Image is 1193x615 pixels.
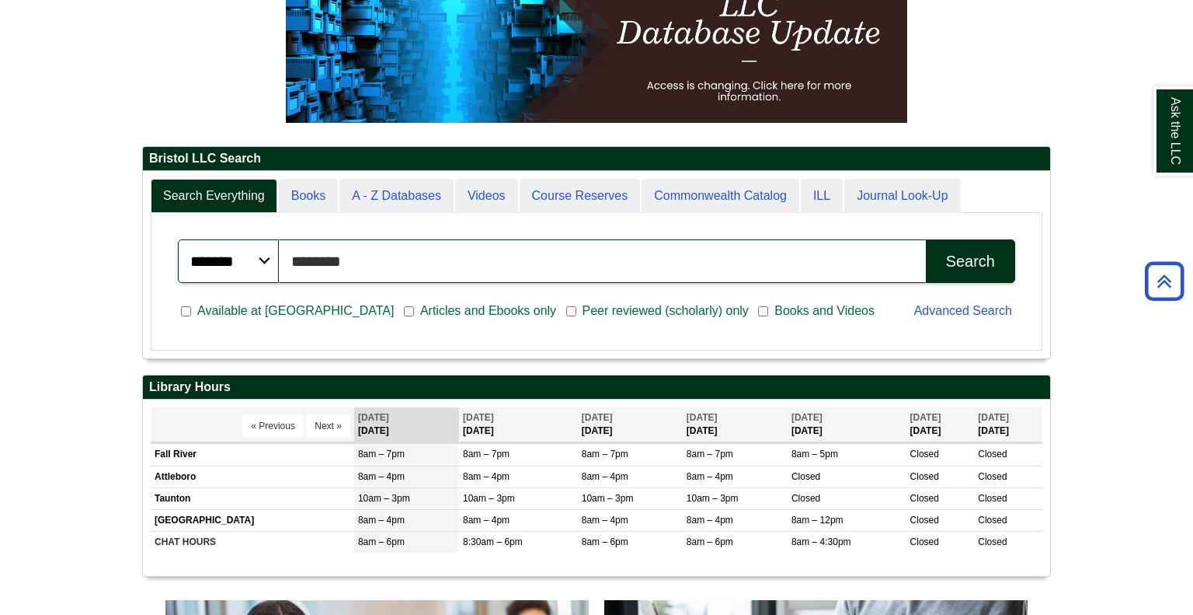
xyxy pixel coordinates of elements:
span: 8am – 4pm [582,515,628,526]
span: Available at [GEOGRAPHIC_DATA] [191,302,400,320]
th: [DATE] [459,407,578,442]
th: [DATE] [683,407,788,442]
span: 8am – 4pm [687,471,733,482]
span: Books and Videos [768,302,881,320]
span: 8am – 7pm [582,449,628,460]
td: Taunton [151,487,354,509]
span: 8am – 6pm [687,536,733,547]
td: Attleboro [151,466,354,487]
h2: Bristol LLC Search [143,147,1050,171]
button: Next » [306,414,350,438]
span: Closed [978,536,1007,547]
input: Articles and Ebooks only [404,305,414,319]
span: Closed [910,536,939,547]
span: 8am – 4pm [463,515,510,526]
span: 8am – 6pm [582,536,628,547]
span: Closed [910,515,939,526]
th: [DATE] [788,407,906,442]
a: ILL [801,179,843,214]
a: Search Everything [151,179,277,214]
span: Closed [978,471,1007,482]
span: Closed [910,471,939,482]
span: Closed [791,471,820,482]
span: 8am – 4pm [463,471,510,482]
td: CHAT HOURS [151,532,354,554]
span: 8am – 6pm [358,536,405,547]
span: Peer reviewed (scholarly) only [576,302,755,320]
span: 8am – 4pm [358,515,405,526]
a: Books [279,179,338,214]
span: 10am – 3pm [687,493,739,504]
td: Fall River [151,444,354,466]
span: Closed [910,449,939,460]
div: Search [946,253,995,271]
th: [DATE] [974,407,1042,442]
span: 8am – 4pm [687,515,733,526]
span: Closed [978,493,1007,504]
span: 8am – 7pm [687,449,733,460]
input: Books and Videos [758,305,768,319]
span: [DATE] [687,412,718,423]
span: 8am – 12pm [791,515,843,526]
span: 8:30am – 6pm [463,536,523,547]
span: Closed [791,493,820,504]
span: Closed [978,449,1007,460]
input: Peer reviewed (scholarly) only [566,305,576,319]
a: A - Z Databases [339,179,454,214]
span: 8am – 4pm [358,471,405,482]
span: 8am – 7pm [463,449,510,460]
span: Closed [978,515,1007,526]
a: Commonwealth Catalog [642,179,799,214]
h2: Library Hours [143,376,1050,400]
span: 8am – 4pm [582,471,628,482]
a: Advanced Search [914,304,1012,317]
span: [DATE] [791,412,823,423]
input: Available at [GEOGRAPHIC_DATA] [181,305,191,319]
span: [DATE] [910,412,941,423]
span: [DATE] [463,412,494,423]
th: [DATE] [906,407,975,442]
span: [DATE] [358,412,389,423]
button: Search [926,239,1015,283]
a: Course Reserves [520,179,641,214]
span: Closed [910,493,939,504]
td: [GEOGRAPHIC_DATA] [151,509,354,531]
button: « Previous [242,414,304,438]
a: Videos [455,179,518,214]
span: 10am – 3pm [358,493,410,504]
span: 8am – 5pm [791,449,838,460]
span: 10am – 3pm [463,493,515,504]
th: [DATE] [354,407,459,442]
a: Journal Look-Up [844,179,960,214]
th: [DATE] [578,407,683,442]
span: 10am – 3pm [582,493,634,504]
span: 8am – 7pm [358,449,405,460]
span: [DATE] [978,412,1009,423]
span: 8am – 4:30pm [791,536,851,547]
span: [DATE] [582,412,613,423]
a: Back to Top [1139,271,1189,292]
span: Articles and Ebooks only [414,302,562,320]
